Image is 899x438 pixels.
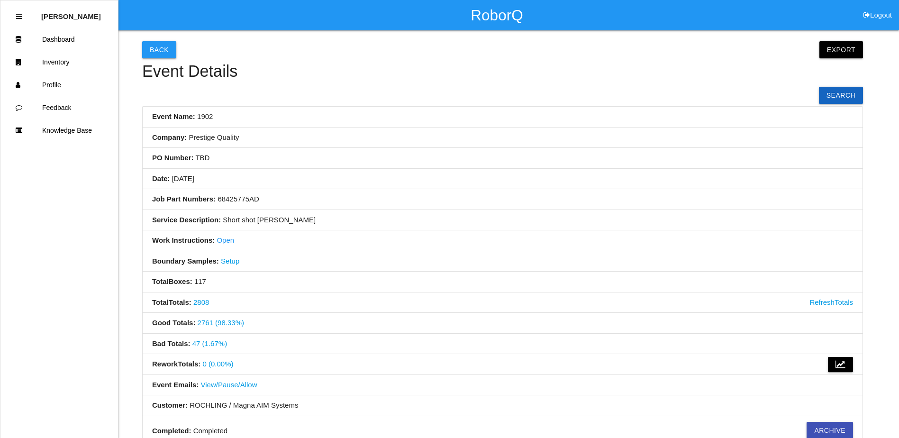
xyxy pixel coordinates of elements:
a: 0 (0.00%) [202,360,233,368]
li: 117 [143,272,863,292]
li: 1902 [143,107,863,128]
button: Export [819,41,863,58]
a: Feedback [0,96,118,119]
b: Total Totals : [152,298,191,306]
li: 68425775AD [143,189,863,210]
a: Dashboard [0,28,118,51]
a: 47 (1.67%) [192,339,227,347]
a: 2761 (98.33%) [198,319,244,327]
li: Prestige Quality [143,128,863,148]
li: Short shot [PERSON_NAME] [143,210,863,231]
a: View/Pause/Allow [201,381,257,389]
b: Completed: [152,427,191,435]
b: Event Emails: [152,381,199,389]
b: Event Name: [152,112,195,120]
b: Customer: [152,401,188,409]
li: [DATE] [143,169,863,190]
a: Inventory [0,51,118,73]
b: Rework Totals : [152,360,200,368]
b: Company: [152,133,187,141]
a: Profile [0,73,118,96]
b: Good Totals : [152,319,195,327]
b: Date: [152,174,170,182]
button: Back [142,41,176,58]
b: Work Instructions: [152,236,215,244]
b: Bad Totals : [152,339,191,347]
a: Knowledge Base [0,119,118,142]
div: Completed [152,421,853,437]
a: Open [217,236,234,244]
b: PO Number: [152,154,194,162]
b: Boundary Samples: [152,257,219,265]
li: TBD [143,148,863,169]
a: Refresh Totals [809,297,853,308]
b: Service Description: [152,216,221,224]
a: 2808 [193,298,209,306]
div: Close [16,5,22,28]
h4: Event Details [142,63,863,81]
li: ROCHLING / Magna AIM Systems [143,395,863,416]
a: Setup [221,257,239,265]
b: Total Boxes : [152,277,192,285]
b: Job Part Numbers: [152,195,216,203]
a: Search [819,87,863,104]
p: Scott Hug [41,5,101,20]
